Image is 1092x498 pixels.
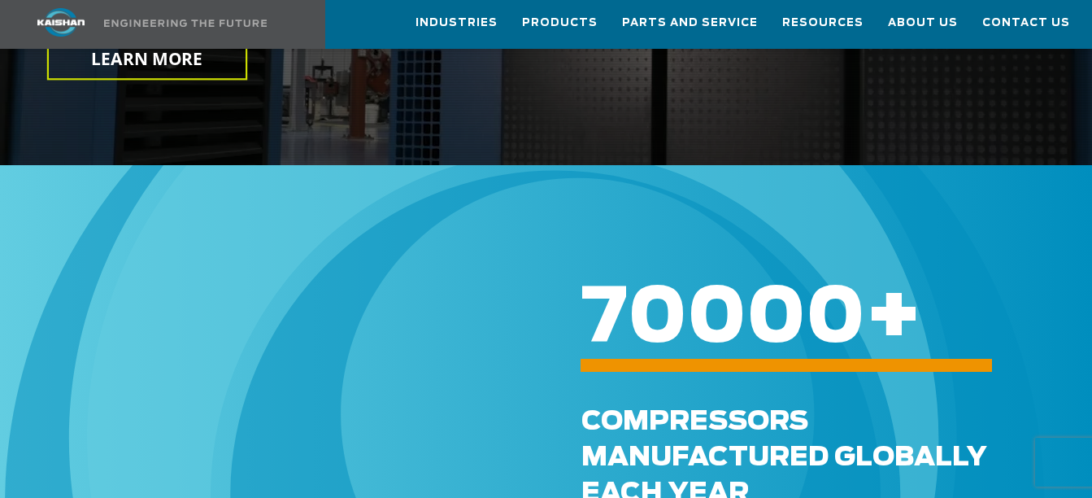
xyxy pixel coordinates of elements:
[415,1,498,45] a: Industries
[622,1,758,45] a: Parts and Service
[982,14,1070,33] span: Contact Us
[581,282,865,356] span: 70000
[782,1,864,45] a: Resources
[522,1,598,45] a: Products
[782,14,864,33] span: Resources
[104,20,267,27] img: Engineering the future
[91,47,202,71] span: LEARN MORE
[888,14,958,33] span: About Us
[415,14,498,33] span: Industries
[581,308,1049,330] h6: +
[982,1,1070,45] a: Contact Us
[622,14,758,33] span: Parts and Service
[47,37,247,81] a: LEARN MORE
[888,1,958,45] a: About Us
[522,14,598,33] span: Products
